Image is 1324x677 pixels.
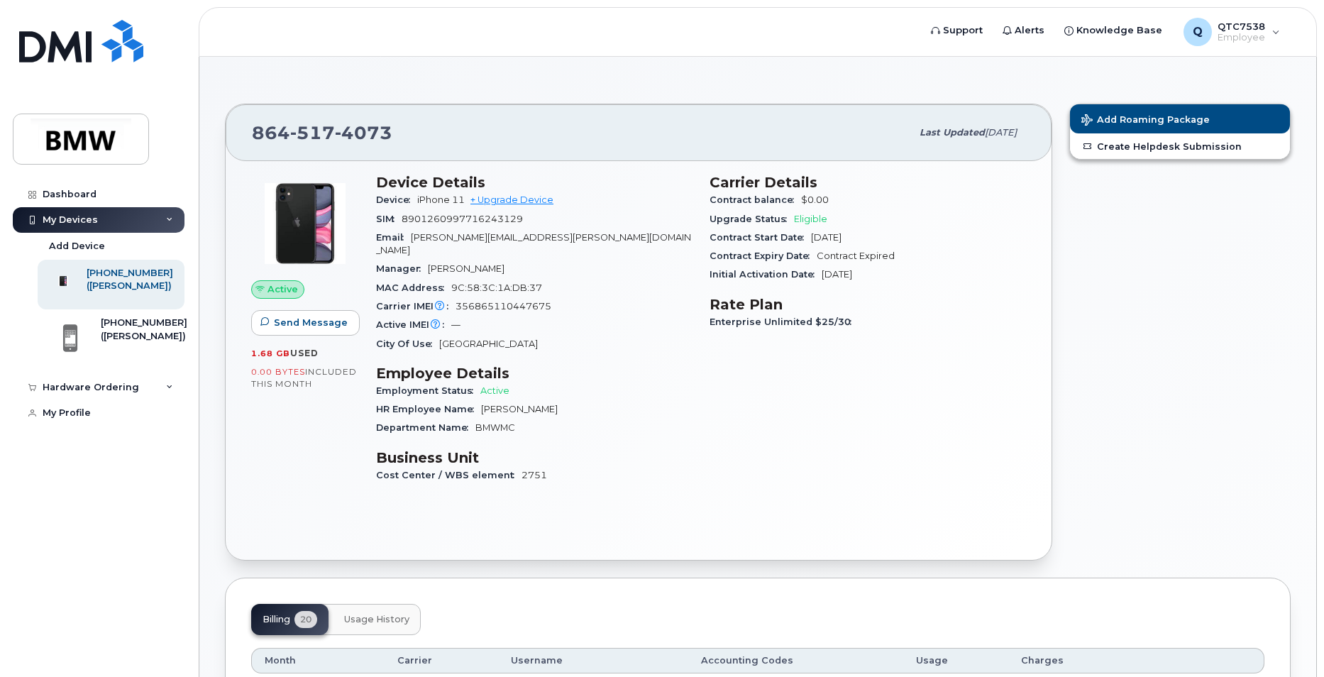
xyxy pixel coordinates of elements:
[439,338,538,349] span: [GEOGRAPHIC_DATA]
[290,122,335,143] span: 517
[376,232,411,243] span: Email
[710,232,811,243] span: Contract Start Date
[475,422,515,433] span: BMWMC
[376,449,693,466] h3: Business Unit
[1262,615,1313,666] iframe: Messenger Launcher
[376,338,439,349] span: City Of Use
[522,470,547,480] span: 2751
[402,214,523,224] span: 8901260997716243129
[335,122,392,143] span: 4073
[710,269,822,280] span: Initial Activation Date
[376,232,691,255] span: [PERSON_NAME][EMAIL_ADDRESS][PERSON_NAME][DOMAIN_NAME]
[451,319,460,330] span: —
[376,470,522,480] span: Cost Center / WBS element
[710,214,794,224] span: Upgrade Status
[481,404,558,414] span: [PERSON_NAME]
[688,648,903,673] th: Accounting Codes
[344,614,409,625] span: Usage History
[428,263,504,274] span: [PERSON_NAME]
[385,648,498,673] th: Carrier
[251,367,305,377] span: 0.00 Bytes
[376,422,475,433] span: Department Name
[822,269,852,280] span: [DATE]
[376,301,456,312] span: Carrier IMEI
[417,194,465,205] span: iPhone 11
[263,181,348,266] img: iPhone_11.jpg
[794,214,827,224] span: Eligible
[376,319,451,330] span: Active IMEI
[811,232,842,243] span: [DATE]
[1081,114,1210,128] span: Add Roaming Package
[817,251,895,261] span: Contract Expired
[251,310,360,336] button: Send Message
[376,214,402,224] span: SIM
[480,385,509,396] span: Active
[710,174,1026,191] h3: Carrier Details
[376,404,481,414] span: HR Employee Name
[985,127,1017,138] span: [DATE]
[470,194,553,205] a: + Upgrade Device
[274,316,348,329] span: Send Message
[251,648,385,673] th: Month
[1008,648,1132,673] th: Charges
[920,127,985,138] span: Last updated
[451,282,542,293] span: 9C:58:3C:1A:DB:37
[710,194,801,205] span: Contract balance
[290,348,319,358] span: used
[1070,104,1290,133] button: Add Roaming Package
[1070,133,1290,159] a: Create Helpdesk Submission
[376,174,693,191] h3: Device Details
[903,648,1008,673] th: Usage
[376,263,428,274] span: Manager
[710,251,817,261] span: Contract Expiry Date
[252,122,392,143] span: 864
[267,282,298,296] span: Active
[456,301,551,312] span: 356865110447675
[801,194,829,205] span: $0.00
[251,348,290,358] span: 1.68 GB
[710,317,859,327] span: Enterprise Unlimited $25/30
[376,282,451,293] span: MAC Address
[376,365,693,382] h3: Employee Details
[710,296,1026,313] h3: Rate Plan
[498,648,688,673] th: Username
[376,194,417,205] span: Device
[376,385,480,396] span: Employment Status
